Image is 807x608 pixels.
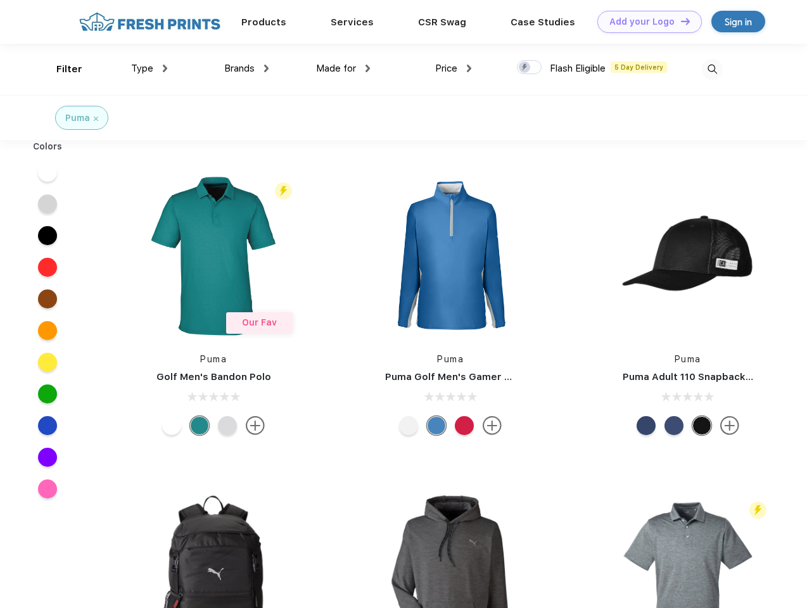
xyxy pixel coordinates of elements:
div: Bright White [399,416,418,435]
img: func=resize&h=266 [366,172,535,340]
div: Ski Patrol [455,416,474,435]
img: dropdown.png [264,65,269,72]
span: 5 Day Delivery [611,61,667,73]
a: Products [241,16,286,28]
span: Brands [224,63,255,74]
a: Puma [200,354,227,364]
img: more.svg [483,416,502,435]
div: Puma [65,111,90,125]
a: Sign in [711,11,765,32]
span: Made for [316,63,356,74]
span: Our Fav [242,317,277,327]
span: Flash Eligible [550,63,606,74]
img: more.svg [246,416,265,435]
span: Type [131,63,153,74]
div: Filter [56,62,82,77]
div: Colors [23,140,72,153]
div: Green Lagoon [190,416,209,435]
div: Sign in [725,15,752,29]
img: dropdown.png [365,65,370,72]
img: dropdown.png [163,65,167,72]
img: filter_cancel.svg [94,117,98,121]
img: dropdown.png [467,65,471,72]
div: Bright White [162,416,181,435]
div: Add your Logo [609,16,675,27]
img: desktop_search.svg [702,59,723,80]
a: Golf Men's Bandon Polo [156,371,271,383]
a: Puma [437,354,464,364]
img: more.svg [720,416,739,435]
a: Services [331,16,374,28]
div: Peacoat Qut Shd [664,416,683,435]
img: func=resize&h=266 [604,172,772,340]
div: Bright Cobalt [427,416,446,435]
span: Price [435,63,457,74]
a: Puma [675,354,701,364]
div: High Rise [218,416,237,435]
a: Puma Golf Men's Gamer Golf Quarter-Zip [385,371,585,383]
img: flash_active_toggle.svg [749,502,766,519]
div: Pma Blk with Pma Blk [692,416,711,435]
a: CSR Swag [418,16,466,28]
div: Peacoat with Qut Shd [637,416,656,435]
img: DT [681,18,690,25]
img: func=resize&h=266 [129,172,298,340]
img: flash_active_toggle.svg [275,182,292,199]
img: fo%20logo%202.webp [75,11,224,33]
